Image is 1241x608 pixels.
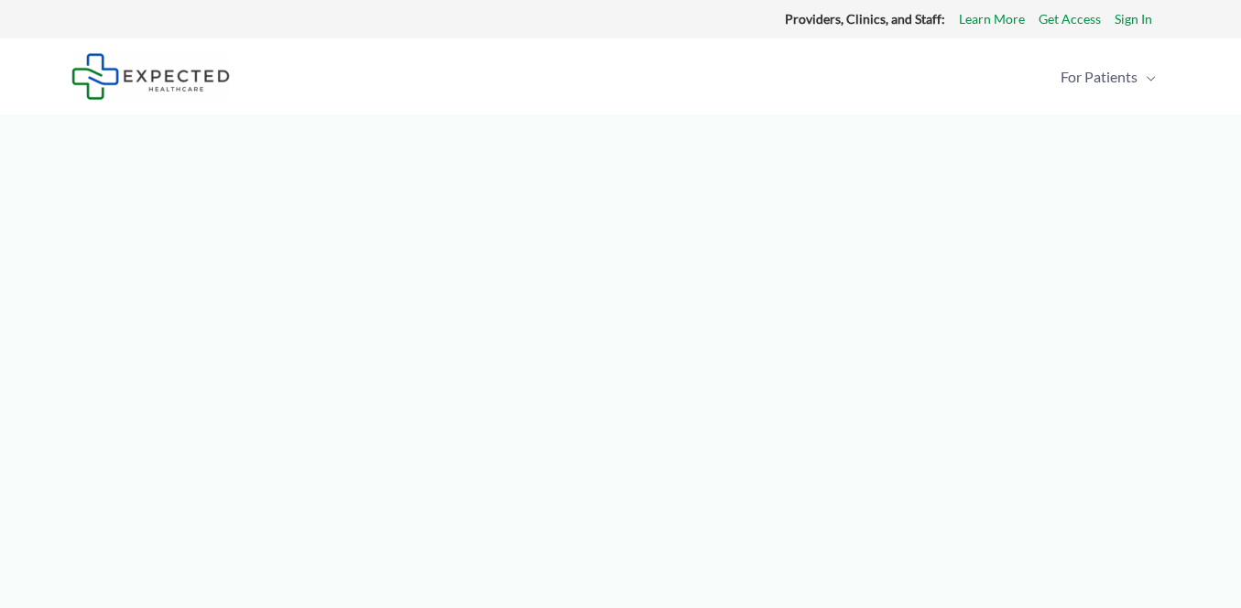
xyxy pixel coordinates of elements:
a: For PatientsMenu Toggle [1046,45,1170,109]
nav: Primary Site Navigation [1046,45,1170,109]
span: Menu Toggle [1138,45,1156,109]
a: Learn More [959,7,1025,31]
img: Expected Healthcare Logo - side, dark font, small [71,53,230,100]
a: Sign In [1115,7,1152,31]
strong: Providers, Clinics, and Staff: [785,11,945,27]
span: For Patients [1061,45,1138,109]
a: Get Access [1039,7,1101,31]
